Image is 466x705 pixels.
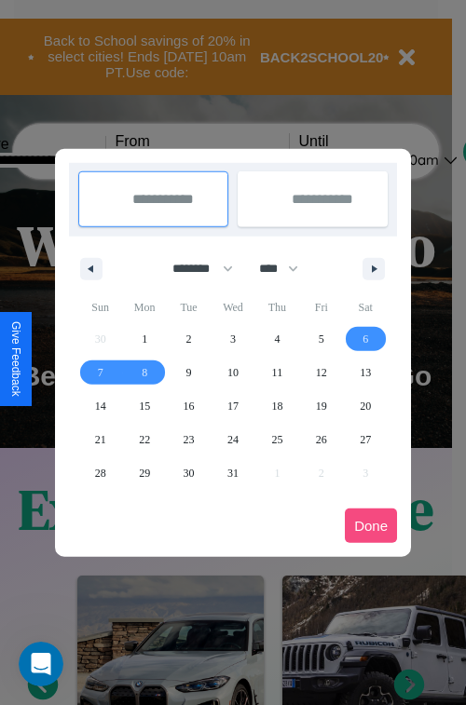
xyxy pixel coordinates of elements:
[167,356,211,389] button: 9
[211,322,254,356] button: 3
[186,322,192,356] span: 2
[139,389,150,423] span: 15
[78,389,122,423] button: 14
[255,292,299,322] span: Thu
[344,389,388,423] button: 20
[78,292,122,322] span: Sun
[344,356,388,389] button: 13
[9,321,22,397] div: Give Feedback
[122,423,166,456] button: 22
[167,292,211,322] span: Tue
[255,322,299,356] button: 4
[184,389,195,423] span: 16
[319,322,324,356] span: 5
[122,389,166,423] button: 15
[299,322,343,356] button: 5
[19,642,63,686] iframe: Intercom live chat
[78,423,122,456] button: 21
[344,292,388,322] span: Sat
[345,508,397,543] button: Done
[272,356,283,389] span: 11
[95,423,106,456] span: 21
[95,456,106,490] span: 28
[271,423,282,456] span: 25
[299,423,343,456] button: 26
[184,456,195,490] span: 30
[255,389,299,423] button: 18
[139,423,150,456] span: 22
[211,423,254,456] button: 24
[299,356,343,389] button: 12
[211,456,254,490] button: 31
[271,389,282,423] span: 18
[95,389,106,423] span: 14
[227,423,239,456] span: 24
[316,356,327,389] span: 12
[344,322,388,356] button: 6
[230,322,236,356] span: 3
[122,356,166,389] button: 8
[274,322,280,356] span: 4
[316,389,327,423] span: 19
[122,456,166,490] button: 29
[360,423,371,456] span: 27
[78,456,122,490] button: 28
[299,292,343,322] span: Fri
[360,356,371,389] span: 13
[211,356,254,389] button: 10
[167,389,211,423] button: 16
[227,356,239,389] span: 10
[78,356,122,389] button: 7
[211,389,254,423] button: 17
[122,322,166,356] button: 1
[142,322,147,356] span: 1
[139,456,150,490] span: 29
[299,389,343,423] button: 19
[98,356,103,389] span: 7
[363,322,368,356] span: 6
[186,356,192,389] span: 9
[255,356,299,389] button: 11
[255,423,299,456] button: 25
[344,423,388,456] button: 27
[227,456,239,490] span: 31
[122,292,166,322] span: Mon
[167,456,211,490] button: 30
[316,423,327,456] span: 26
[142,356,147,389] span: 8
[184,423,195,456] span: 23
[211,292,254,322] span: Wed
[360,389,371,423] span: 20
[167,423,211,456] button: 23
[167,322,211,356] button: 2
[227,389,239,423] span: 17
